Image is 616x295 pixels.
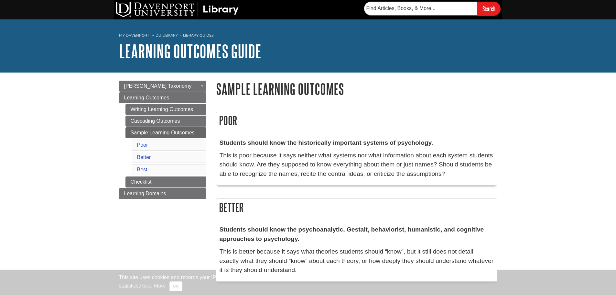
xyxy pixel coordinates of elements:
[124,191,166,196] span: Learning Domains
[124,95,169,100] span: Learning Outcomes
[140,283,166,289] a: Read More
[477,2,501,16] input: Search
[137,154,151,160] a: Better
[220,139,433,146] strong: Students should know the historically important systems of psychology.
[116,2,239,17] img: DU Library
[216,81,497,97] h1: Sample Learning Outcomes
[220,226,484,242] strong: Students should know the psychoanalytic, Gestalt, behaviorist, humanistic, and cognitive approach...
[124,83,192,89] span: [PERSON_NAME] Taxonomy
[183,33,214,38] a: Library Guides
[119,92,206,103] a: Learning Outcomes
[216,199,497,216] h2: Better
[216,112,497,129] h2: Poor
[119,188,206,199] a: Learning Domains
[364,2,501,16] form: Searches DU Library's articles, books, and more
[156,33,178,38] a: DU Library
[119,81,206,199] div: Guide Page Menu
[125,116,206,127] a: Cascading Outcomes
[125,176,206,187] a: Checklist
[220,247,494,275] p: This is better because it says what theories students should “know”, but it still does not detail...
[119,31,497,41] nav: breadcrumb
[137,142,148,148] a: Poor
[137,167,147,172] a: Best
[364,2,477,15] input: Find Articles, Books, & More...
[220,151,494,179] p: This is poor because it says neither what systems nor what information about each system students...
[119,274,497,291] div: This site uses cookies and records your IP address for usage statistics. Additionally, we use Goo...
[119,81,206,92] a: [PERSON_NAME] Taxonomy
[119,41,261,61] a: Learning Outcomes Guide
[119,33,149,38] a: My Davenport
[125,104,206,115] a: Writing Learning Outcomes
[169,281,182,291] button: Close
[125,127,206,138] a: Sample Learning Outcomes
